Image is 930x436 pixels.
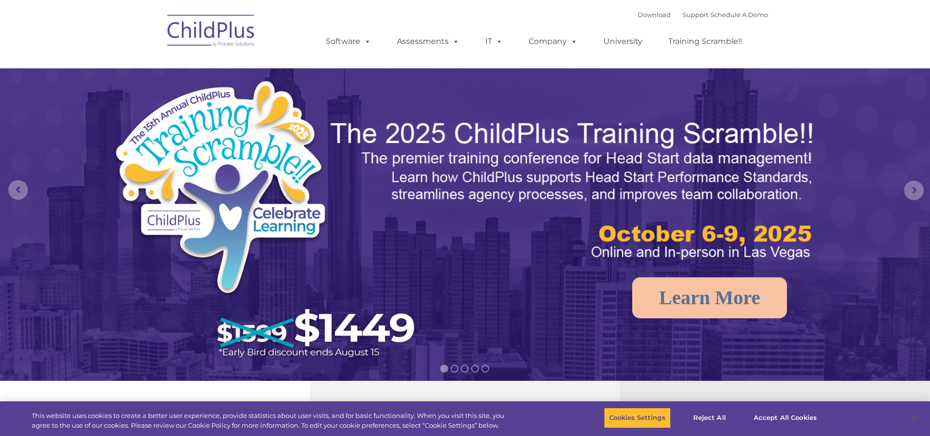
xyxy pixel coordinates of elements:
a: Schedule A Demo [710,11,768,19]
span: Phone number [136,104,177,112]
button: Cookies Settings [604,408,671,428]
span: Last name [136,64,165,72]
div: This website uses cookies to create a better user experience, provide statistics about user visit... [32,411,512,430]
a: Learn More [632,277,787,318]
font: | [638,11,768,19]
a: Company [519,32,587,51]
a: Download [638,11,671,19]
button: Accept All Cookies [748,408,822,428]
a: Support [682,11,708,19]
a: Assessments [387,32,469,51]
a: IT [475,32,513,51]
img: ChildPlus by Procare Solutions [163,8,260,57]
button: Close [904,407,925,429]
a: University [594,32,652,51]
a: Software [316,32,381,51]
button: Reject All [679,408,740,428]
a: Training Scramble!! [659,32,752,51]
